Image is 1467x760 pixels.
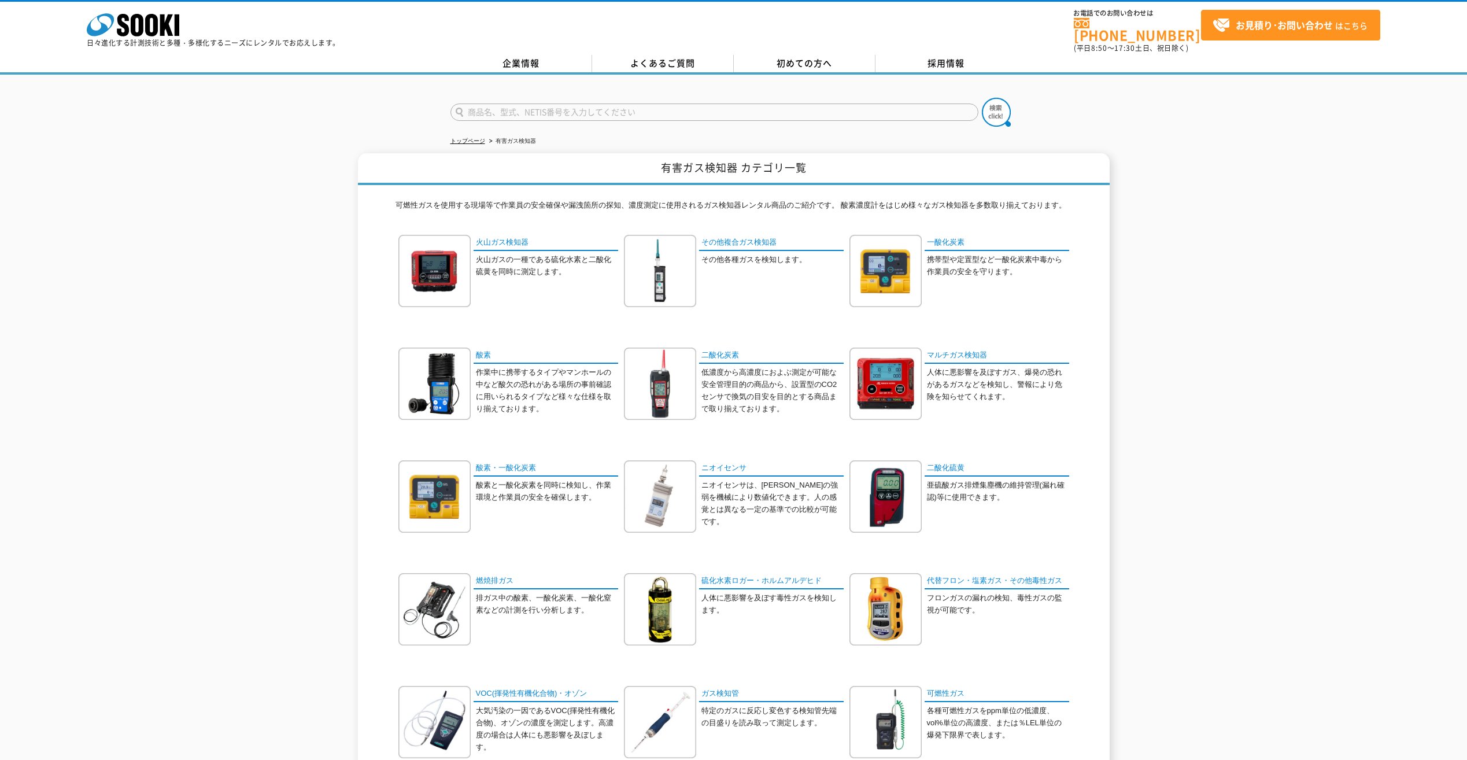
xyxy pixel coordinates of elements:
[927,254,1069,278] p: 携帯型や定置型など一酸化炭素中毒から作業員の安全を守ります。
[1074,10,1201,17] span: お電話でのお問い合わせは
[925,235,1069,252] a: 一酸化炭素
[624,348,696,420] img: 二酸化炭素
[982,98,1011,127] img: btn_search.png
[701,479,844,527] p: ニオイセンサは、[PERSON_NAME]の強弱を機械により数値化できます。人の感覚とは異なる一定の基準での比較が可能です。
[927,592,1069,617] p: フロンガスの漏れの検知、毒性ガスの監視が可能です。
[396,200,1072,217] p: 可燃性ガスを使用する現場等で作業員の安全確保や漏洩箇所の探知、濃度測定に使用されるガス検知器レンタル商品のご紹介です。 酸素濃度計をはじめ様々なガス検知器を多数取り揃えております。
[1091,43,1107,53] span: 8:50
[87,39,340,46] p: 日々進化する計測技術と多種・多様化するニーズにレンタルでお応えします。
[358,153,1110,185] h1: 有害ガス検知器 カテゴリ一覧
[699,460,844,477] a: ニオイセンサ
[476,592,618,617] p: 排ガス中の酸素、一酸化炭素、一酸化窒素などの計測を行い分析します。
[701,254,844,266] p: その他各種ガスを検知します。
[701,592,844,617] p: 人体に悪影響を及ぼす毒性ガスを検知します。
[1236,18,1333,32] strong: お見積り･お問い合わせ
[927,705,1069,741] p: 各種可燃性ガスをppm単位の低濃度、vol%単位の高濃度、または％LEL単位の爆発下限界で表します。
[849,573,922,645] img: 代替フロン・塩素ガス・その他毒性ガス
[476,705,618,753] p: 大気汚染の一因であるVOC(揮発性有機化合物)、オゾンの濃度を測定します。高濃度の場合は人体にも悪影響を及ぼします。
[624,235,696,307] img: その他複合ガス検知器
[1213,17,1368,34] span: はこちら
[450,138,485,144] a: トップページ
[624,460,696,533] img: ニオイセンサ
[1114,43,1135,53] span: 17:30
[699,686,844,703] a: ガス検知管
[701,367,844,415] p: 低濃度から高濃度におよぶ測定が可能な安全管理目的の商品から、設置型のCO2センサで換気の目安を目的とする商品まで取り揃えております。
[398,573,471,645] img: 燃焼排ガス
[474,235,618,252] a: 火山ガス検知器
[476,367,618,415] p: 作業中に携帯するタイプやマンホールの中など酸欠の恐れがある場所の事前確認に用いられるタイプなど様々な仕様を取り揃えております。
[624,573,696,645] img: 硫化水素ロガー・ホルムアルデヒド
[699,235,844,252] a: その他複合ガス検知器
[1201,10,1380,40] a: お見積り･お問い合わせはこちら
[476,479,618,504] p: 酸素と一酸化炭素を同時に検知し、作業環境と作業員の安全を確保します。
[925,348,1069,364] a: マルチガス検知器
[925,686,1069,703] a: 可燃性ガス
[699,348,844,364] a: 二酸化炭素
[849,460,922,533] img: 二酸化硫黄
[925,460,1069,477] a: 二酸化硫黄
[474,573,618,590] a: 燃焼排ガス
[1074,43,1188,53] span: (平日 ～ 土日、祝日除く)
[1074,18,1201,42] a: [PHONE_NUMBER]
[734,55,875,72] a: 初めての方へ
[487,135,536,147] li: 有害ガス検知器
[925,573,1069,590] a: 代替フロン・塩素ガス・その他毒性ガス
[701,705,844,729] p: 特定のガスに反応し変色する検知管先端の目盛りを読み取って測定します。
[592,55,734,72] a: よくあるご質問
[699,573,844,590] a: 硫化水素ロガー・ホルムアルデヒド
[476,254,618,278] p: 火山ガスの一種である硫化水素と二酸化硫黄を同時に測定します。
[398,235,471,307] img: 火山ガス検知器
[849,348,922,420] img: マルチガス検知器
[474,348,618,364] a: 酸素
[777,57,832,69] span: 初めての方へ
[927,367,1069,403] p: 人体に悪影響を及ぼすガス、爆発の恐れがあるガスなどを検知し、警報により危険を知らせてくれます。
[849,686,922,758] img: 可燃性ガス
[474,460,618,477] a: 酸素・一酸化炭素
[927,479,1069,504] p: 亜硫酸ガス排煙集塵機の維持管理(漏れ確認)等に使用できます。
[450,55,592,72] a: 企業情報
[450,104,978,121] input: 商品名、型式、NETIS番号を入力してください
[849,235,922,307] img: 一酸化炭素
[474,686,618,703] a: VOC(揮発性有機化合物)・オゾン
[398,348,471,420] img: 酸素
[624,686,696,758] img: ガス検知管
[398,686,471,758] img: VOC(揮発性有機化合物)・オゾン
[398,460,471,533] img: 酸素・一酸化炭素
[875,55,1017,72] a: 採用情報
